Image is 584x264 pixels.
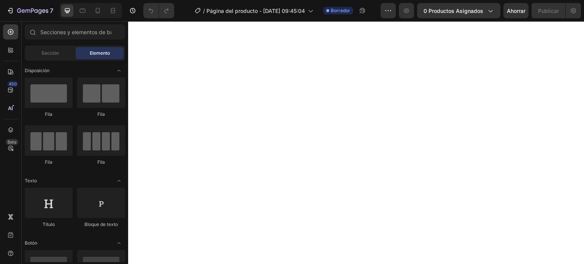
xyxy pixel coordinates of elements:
[503,3,528,18] button: Ahorrar
[417,3,500,18] button: 0 productos asignados
[25,24,125,40] input: Secciones y elementos de búsqueda
[424,8,483,14] font: 0 productos asignados
[45,111,52,117] font: Fila
[90,50,110,56] font: Elemento
[113,65,125,77] span: Abrir palanca
[532,3,565,18] button: Publicar
[203,8,205,14] font: /
[25,240,37,246] font: Botón
[331,8,350,13] font: Borrador
[9,81,17,87] font: 450
[50,7,53,14] font: 7
[97,111,105,117] font: Fila
[3,3,57,18] button: 7
[8,139,16,145] font: Beta
[128,21,584,264] iframe: Área de diseño
[41,50,59,56] font: Sección
[113,175,125,187] span: Abrir palanca
[25,68,49,73] font: Disposición
[113,237,125,249] span: Abrir palanca
[538,8,559,14] font: Publicar
[25,178,37,183] font: Texto
[84,221,118,227] font: Bloque de texto
[97,159,105,165] font: Fila
[45,159,52,165] font: Fila
[507,8,525,14] font: Ahorrar
[143,3,174,18] div: Deshacer/Rehacer
[206,8,305,14] font: Página del producto - [DATE] 09:45:04
[43,221,55,227] font: Título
